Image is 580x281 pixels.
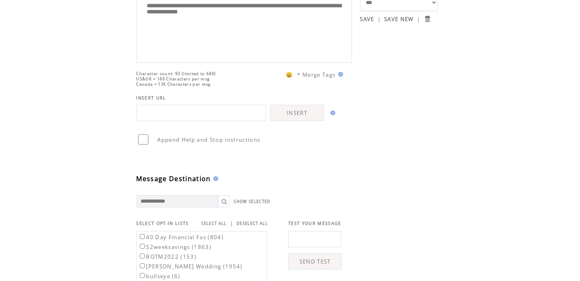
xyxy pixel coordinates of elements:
[140,263,145,268] input: [PERSON_NAME] Wedding (1954)
[424,15,431,23] input: Submit
[288,220,341,226] span: TEST YOUR MESSAGE
[237,221,268,226] a: DESELECT ALL
[288,253,342,270] a: SEND TEST
[270,105,324,121] a: INSERT
[138,253,197,260] label: BOTM2022 (153)
[137,76,210,82] span: US&UK = 160 Characters per msg
[138,272,180,280] label: bullseye (6)
[158,136,261,143] span: Append Help and Stop instructions
[138,233,224,241] label: 40 Day Financial Fas (804)
[328,110,335,115] img: help.gif
[137,82,211,87] span: Canada = 136 Characters per msg
[202,221,227,226] a: SELECT ALL
[137,71,216,76] span: Character count: 93 (limited to 640)
[137,95,166,101] span: INSERT URL
[298,71,336,78] span: * Merge Tags
[234,199,271,204] a: SHOW SELECTED
[140,273,145,278] input: bullseye (6)
[384,15,414,23] a: SAVE NEW
[138,243,212,251] label: 52weeksavings (1863)
[138,263,243,270] label: [PERSON_NAME] Wedding (1954)
[140,244,145,249] input: 52weeksavings (1863)
[360,15,374,23] a: SAVE
[140,234,145,239] input: 40 Day Financial Fas (804)
[417,15,420,23] span: |
[286,71,293,78] span: 😀
[137,174,211,183] span: Message Destination
[336,72,343,77] img: help.gif
[137,220,189,226] span: SELECT OPT-IN LISTS
[378,15,381,23] span: |
[211,176,218,181] img: help.gif
[140,253,145,259] input: BOTM2022 (153)
[230,220,233,227] span: |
